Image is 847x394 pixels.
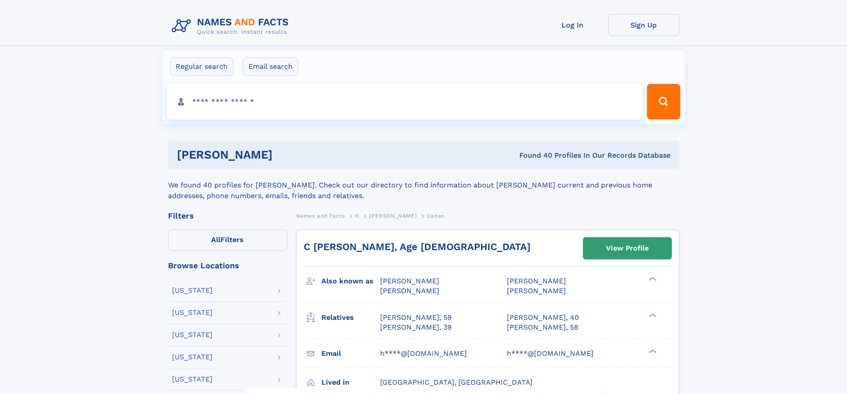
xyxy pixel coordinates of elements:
[172,309,213,316] div: [US_STATE]
[507,313,579,322] a: [PERSON_NAME], 40
[380,313,452,322] a: [PERSON_NAME], 59
[321,310,380,325] h3: Relatives
[243,57,298,76] label: Email search
[427,213,445,219] span: Caden
[507,287,566,295] span: [PERSON_NAME]
[211,235,221,244] span: All
[172,354,213,361] div: [US_STATE]
[583,238,671,259] a: View Profile
[396,151,670,160] div: Found 40 Profiles In Our Records Database
[168,212,287,220] div: Filters
[606,238,649,259] div: View Profile
[355,210,359,221] a: H
[168,262,287,270] div: Browse Locations
[608,14,679,36] a: Sign Up
[380,277,439,285] span: [PERSON_NAME]
[380,287,439,295] span: [PERSON_NAME]
[369,213,417,219] span: [PERSON_NAME]
[647,84,680,119] button: Search Button
[168,169,679,201] div: We found 40 profiles for [PERSON_NAME]. Check out our directory to find information about [PERSON...
[321,274,380,289] h3: Also known as
[167,84,643,119] input: search input
[646,276,657,282] div: ❯
[168,230,287,251] label: Filters
[296,210,345,221] a: Names and Facts
[172,376,213,383] div: [US_STATE]
[304,241,530,252] a: C [PERSON_NAME], Age [DEMOGRAPHIC_DATA]
[177,149,396,160] h1: [PERSON_NAME]
[321,346,380,361] h3: Email
[321,375,380,390] h3: Lived in
[170,57,233,76] label: Regular search
[355,213,359,219] span: H
[507,322,578,332] a: [PERSON_NAME], 58
[646,348,657,354] div: ❯
[172,331,213,338] div: [US_STATE]
[537,14,608,36] a: Log In
[507,277,566,285] span: [PERSON_NAME]
[380,378,533,386] span: [GEOGRAPHIC_DATA], [GEOGRAPHIC_DATA]
[646,312,657,318] div: ❯
[369,210,417,221] a: [PERSON_NAME]
[168,14,296,38] img: Logo Names and Facts
[172,287,213,294] div: [US_STATE]
[380,322,452,332] a: [PERSON_NAME], 39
